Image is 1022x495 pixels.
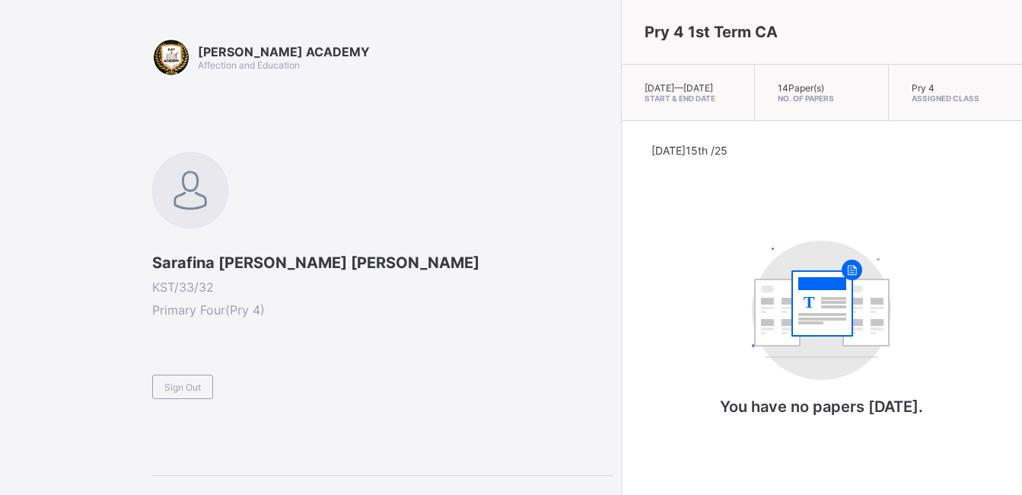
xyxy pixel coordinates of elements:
div: You have no papers today. [670,225,974,446]
span: Pry 4 [912,82,934,94]
span: Pry 4 1st Term CA [645,23,778,41]
span: Assigned Class [912,94,999,103]
span: [DATE] — [DATE] [645,82,713,94]
span: Primary Four ( Pry 4 ) [152,302,613,318]
tspan: T [804,292,815,311]
span: Affection and Education [198,59,300,71]
span: Sign Out [164,382,201,393]
span: [PERSON_NAME] ACADEMY [198,44,370,59]
span: KST/33/32 [152,279,613,295]
span: Sarafina [PERSON_NAME] [PERSON_NAME] [152,254,613,272]
span: Start & End Date [645,94,731,103]
span: [DATE] 15th /25 [651,144,727,157]
span: No. of Papers [778,94,864,103]
p: You have no papers [DATE]. [670,398,974,416]
span: 14 Paper(s) [778,82,824,94]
